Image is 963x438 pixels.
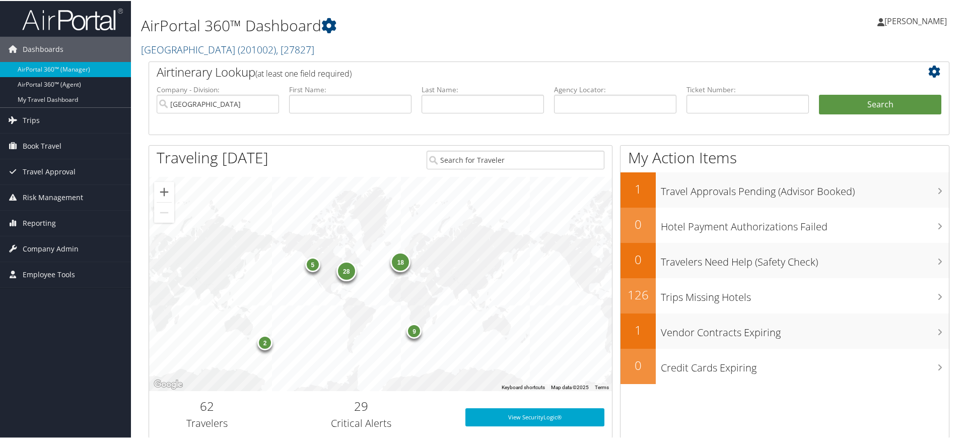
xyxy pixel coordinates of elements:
span: (at least one field required) [255,67,352,78]
h2: 0 [621,215,656,232]
span: Trips [23,107,40,132]
h2: 0 [621,250,656,267]
h2: 1 [621,179,656,197]
a: 1Vendor Contracts Expiring [621,312,949,348]
a: 0Hotel Payment Authorizations Failed [621,207,949,242]
a: [PERSON_NAME] [877,5,957,35]
h2: 29 [272,397,450,414]
span: Reporting [23,210,56,235]
a: 0Travelers Need Help (Safety Check) [621,242,949,277]
a: 1Travel Approvals Pending (Advisor Booked) [621,171,949,207]
h2: 1 [621,321,656,338]
h2: 62 [157,397,257,414]
label: First Name: [289,84,411,94]
h3: Hotel Payment Authorizations Failed [661,214,949,233]
button: Zoom out [154,202,174,222]
div: 2 [257,334,272,349]
h1: AirPortal 360™ Dashboard [141,14,685,35]
h2: 126 [621,285,656,302]
span: Book Travel [23,133,61,158]
label: Company - Division: [157,84,279,94]
div: 5 [305,256,320,271]
a: Terms (opens in new tab) [595,384,609,389]
input: Search for Traveler [427,150,604,168]
h3: Travelers [157,415,257,429]
div: 28 [336,260,356,280]
a: 126Trips Missing Hotels [621,277,949,312]
button: Search [819,94,941,114]
h3: Vendor Contracts Expiring [661,320,949,339]
button: Keyboard shortcuts [502,383,545,390]
div: 9 [406,323,422,338]
span: Employee Tools [23,261,75,286]
a: View SecurityLogic® [465,407,604,425]
label: Agency Locator: [554,84,676,94]
h1: My Action Items [621,146,949,167]
span: , [ 27827 ] [276,42,314,55]
h3: Critical Alerts [272,415,450,429]
label: Last Name: [422,84,544,94]
label: Ticket Number: [686,84,809,94]
button: Zoom in [154,181,174,201]
h3: Credit Cards Expiring [661,355,949,374]
span: Company Admin [23,235,79,261]
img: airportal-logo.png [22,7,123,30]
a: Open this area in Google Maps (opens a new window) [152,377,185,390]
h1: Traveling [DATE] [157,146,268,167]
h2: Airtinerary Lookup [157,62,875,80]
span: Risk Management [23,184,83,209]
span: Travel Approval [23,158,76,183]
img: Google [152,377,185,390]
a: [GEOGRAPHIC_DATA] [141,42,314,55]
span: ( 201002 ) [238,42,276,55]
span: [PERSON_NAME] [884,15,947,26]
span: Dashboards [23,36,63,61]
h3: Travel Approvals Pending (Advisor Booked) [661,178,949,198]
div: 18 [390,251,410,271]
a: 0Credit Cards Expiring [621,348,949,383]
h3: Travelers Need Help (Safety Check) [661,249,949,268]
span: Map data ©2025 [551,384,589,389]
h2: 0 [621,356,656,373]
h3: Trips Missing Hotels [661,284,949,303]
